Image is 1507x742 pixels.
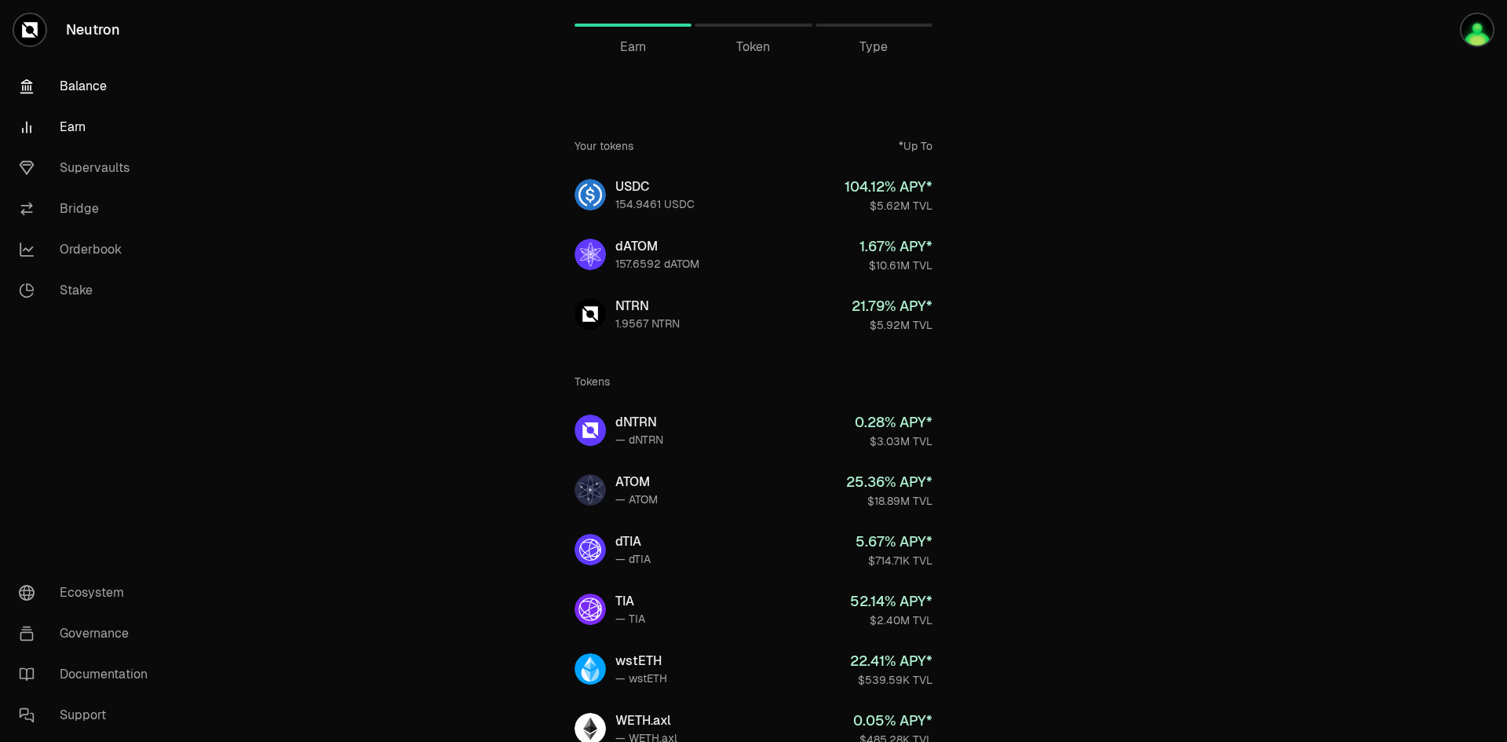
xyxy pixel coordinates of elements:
[562,286,945,342] a: NTRNNTRN1.9567 NTRN21.79% APY*$5.92M TVL
[615,297,680,316] div: NTRN
[562,462,945,518] a: ATOMATOM— ATOM25.36% APY*$18.89M TVL
[562,166,945,223] a: USDCUSDC154.9461 USDC104.12% APY*$5.62M TVL
[855,433,932,449] div: $3.03M TVL
[562,641,945,697] a: wstETHwstETH— wstETH22.41% APY*$539.59K TVL
[852,295,932,317] div: 21.79 % APY*
[575,239,606,270] img: dATOM
[859,236,932,258] div: 1.67 % APY*
[615,671,667,686] div: — wstETH
[6,695,170,736] a: Support
[6,188,170,229] a: Bridge
[859,38,888,57] span: Type
[615,652,667,671] div: wstETH
[615,316,680,331] div: 1.9567 NTRN
[6,654,170,695] a: Documentation
[615,413,663,432] div: dNTRN
[855,411,932,433] div: 0.28 % APY*
[845,198,932,214] div: $5.62M TVL
[575,474,606,506] img: ATOM
[562,226,945,283] a: dATOMdATOM157.6592 dATOM1.67% APY*$10.61M TVL
[853,710,932,732] div: 0.05 % APY*
[562,402,945,459] a: dNTRNdNTRN— dNTRN0.28% APY*$3.03M TVL
[850,590,932,612] div: 52.14 % APY*
[6,270,170,311] a: Stake
[615,711,677,730] div: WETH.axl
[575,298,606,330] img: NTRN
[615,432,663,448] div: — dNTRN
[852,317,932,333] div: $5.92M TVL
[850,650,932,672] div: 22.41 % APY*
[6,572,170,613] a: Ecosystem
[562,581,945,638] a: TIATIA— TIA52.14% APY*$2.40M TVL
[850,612,932,628] div: $2.40M TVL
[615,551,651,567] div: — dTIA
[859,258,932,273] div: $10.61M TVL
[736,38,770,57] span: Token
[6,229,170,270] a: Orderbook
[846,471,932,493] div: 25.36 % APY*
[562,521,945,578] a: dTIAdTIA— dTIA5.67% APY*$714.71K TVL
[615,611,645,627] div: — TIA
[850,672,932,688] div: $539.59K TVL
[575,653,606,685] img: wstETH
[856,553,932,568] div: $714.71K TVL
[575,415,606,446] img: dNTRN
[615,237,699,256] div: dATOM
[1461,14,1493,46] img: picsou
[615,196,695,212] div: 154.9461 USDC
[575,138,633,154] div: Your tokens
[615,177,695,196] div: USDC
[6,613,170,654] a: Governance
[575,534,606,565] img: dTIA
[615,592,645,611] div: TIA
[856,531,932,553] div: 5.67 % APY*
[899,138,932,154] div: *Up To
[615,532,651,551] div: dTIA
[620,38,646,57] span: Earn
[6,107,170,148] a: Earn
[615,492,658,507] div: — ATOM
[575,6,691,44] a: Earn
[575,374,610,389] div: Tokens
[575,179,606,210] img: USDC
[615,473,658,492] div: ATOM
[6,66,170,107] a: Balance
[575,594,606,625] img: TIA
[6,148,170,188] a: Supervaults
[845,176,932,198] div: 104.12 % APY*
[615,256,699,272] div: 157.6592 dATOM
[846,493,932,509] div: $18.89M TVL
